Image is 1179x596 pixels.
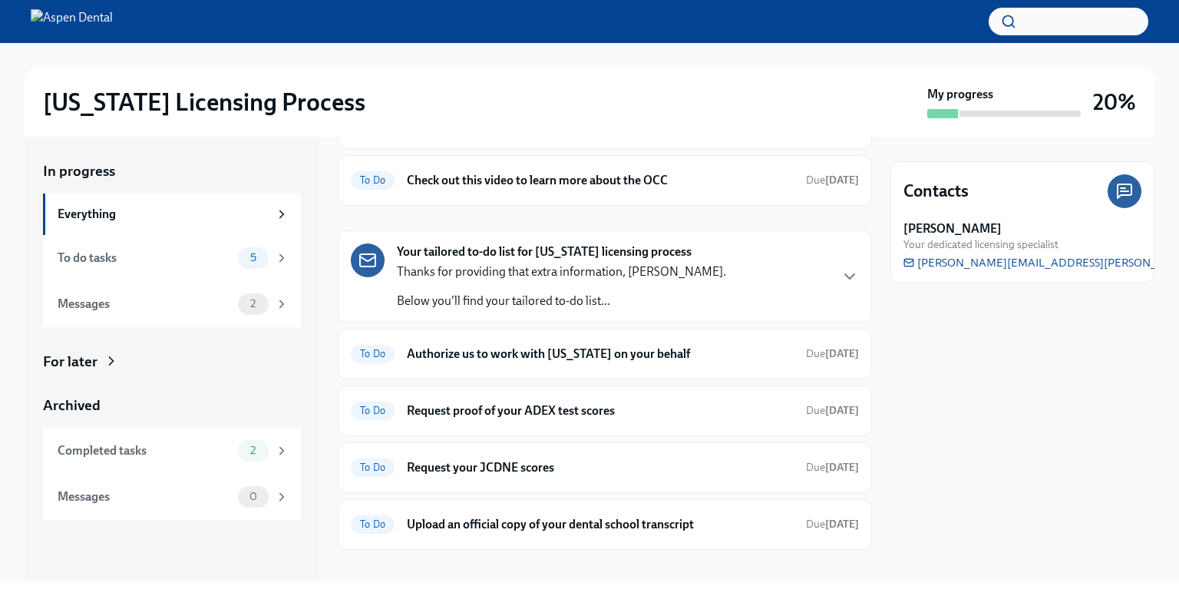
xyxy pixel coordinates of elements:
[397,263,726,280] p: Thanks for providing that extra information, [PERSON_NAME].
[397,293,726,310] p: Below you'll find your tailored to-do list...
[825,174,859,187] strong: [DATE]
[43,428,301,474] a: Completed tasks2
[806,173,859,187] span: August 31st, 2025 12:00
[58,250,232,267] div: To do tasks
[806,517,859,531] span: September 21st, 2025 09:00
[351,455,859,480] a: To DoRequest your JCDNE scoresDue[DATE]
[903,180,969,203] h4: Contacts
[351,174,395,186] span: To Do
[1093,88,1136,116] h3: 20%
[825,347,859,360] strong: [DATE]
[351,168,859,193] a: To DoCheck out this video to learn more about the OCCDue[DATE]
[806,461,859,474] span: Due
[806,404,859,417] span: Due
[58,296,232,313] div: Messages
[806,403,859,418] span: August 29th, 2025 09:00
[806,460,859,475] span: August 29th, 2025 09:00
[351,399,859,423] a: To DoRequest proof of your ADEX test scoresDue[DATE]
[407,172,794,189] h6: Check out this video to learn more about the OCC
[43,87,365,118] h2: [US_STATE] Licensing Process
[397,243,692,260] strong: Your tailored to-do list for [US_STATE] licensing process
[351,512,859,537] a: To DoUpload an official copy of your dental school transcriptDue[DATE]
[240,491,266,502] span: 0
[43,352,301,372] a: For later
[407,516,794,533] h6: Upload an official copy of your dental school transcript
[806,347,859,360] span: Due
[351,342,859,366] a: To DoAuthorize us to work with [US_STATE] on your behalfDue[DATE]
[825,461,859,474] strong: [DATE]
[43,352,97,372] div: For later
[58,488,232,505] div: Messages
[43,474,301,520] a: Messages0
[407,459,794,476] h6: Request your JCDNE scores
[241,445,265,456] span: 2
[351,405,395,416] span: To Do
[825,404,859,417] strong: [DATE]
[407,346,794,363] h6: Authorize us to work with [US_STATE] on your behalf
[58,206,269,223] div: Everything
[241,298,265,310] span: 2
[43,161,301,181] a: In progress
[58,442,232,459] div: Completed tasks
[241,252,266,263] span: 5
[351,518,395,530] span: To Do
[903,220,1002,237] strong: [PERSON_NAME]
[825,518,859,531] strong: [DATE]
[903,237,1058,252] span: Your dedicated licensing specialist
[351,462,395,473] span: To Do
[806,346,859,361] span: September 7th, 2025 09:00
[806,518,859,531] span: Due
[43,281,301,327] a: Messages2
[43,396,301,416] a: Archived
[31,9,113,34] img: Aspen Dental
[351,348,395,359] span: To Do
[806,174,859,187] span: Due
[43,235,301,281] a: To do tasks5
[927,86,993,103] strong: My progress
[407,402,794,419] h6: Request proof of your ADEX test scores
[43,194,301,235] a: Everything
